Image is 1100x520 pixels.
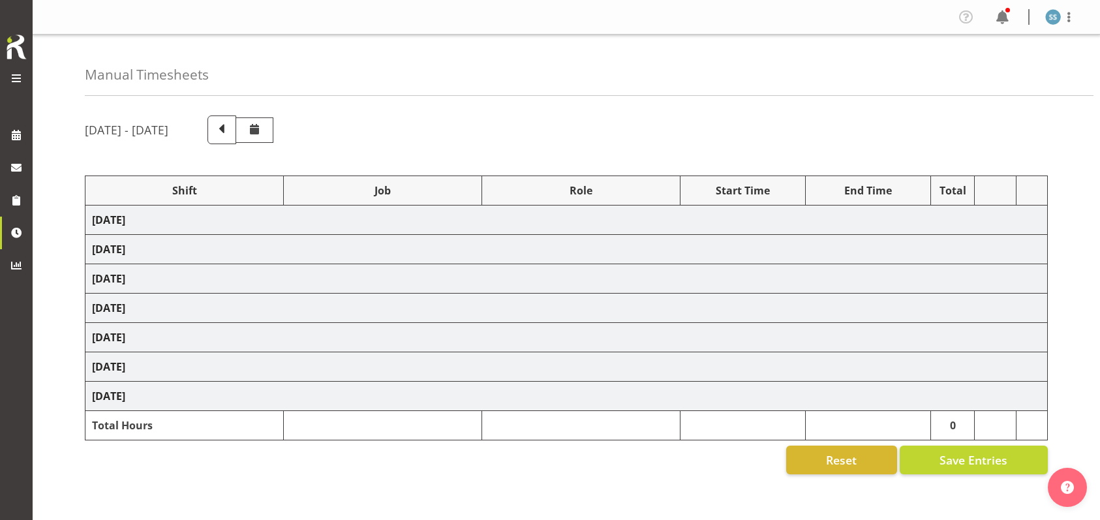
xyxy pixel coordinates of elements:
button: Save Entries [900,446,1048,474]
h5: [DATE] - [DATE] [85,123,168,137]
td: [DATE] [85,352,1048,382]
button: Reset [786,446,897,474]
span: Save Entries [940,451,1007,468]
img: help-xxl-2.png [1061,481,1074,494]
td: [DATE] [85,382,1048,411]
img: shane-shaw-williams1936.jpg [1045,9,1061,25]
td: [DATE] [85,264,1048,294]
td: [DATE] [85,206,1048,235]
img: Rosterit icon logo [3,33,29,61]
span: Reset [826,451,857,468]
td: Total Hours [85,411,284,440]
div: Role [489,183,673,198]
div: Start Time [687,183,799,198]
td: [DATE] [85,294,1048,323]
td: [DATE] [85,323,1048,352]
div: Job [290,183,475,198]
div: End Time [812,183,924,198]
h4: Manual Timesheets [85,67,209,82]
div: Total [938,183,968,198]
td: 0 [931,411,975,440]
div: Shift [92,183,277,198]
td: [DATE] [85,235,1048,264]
